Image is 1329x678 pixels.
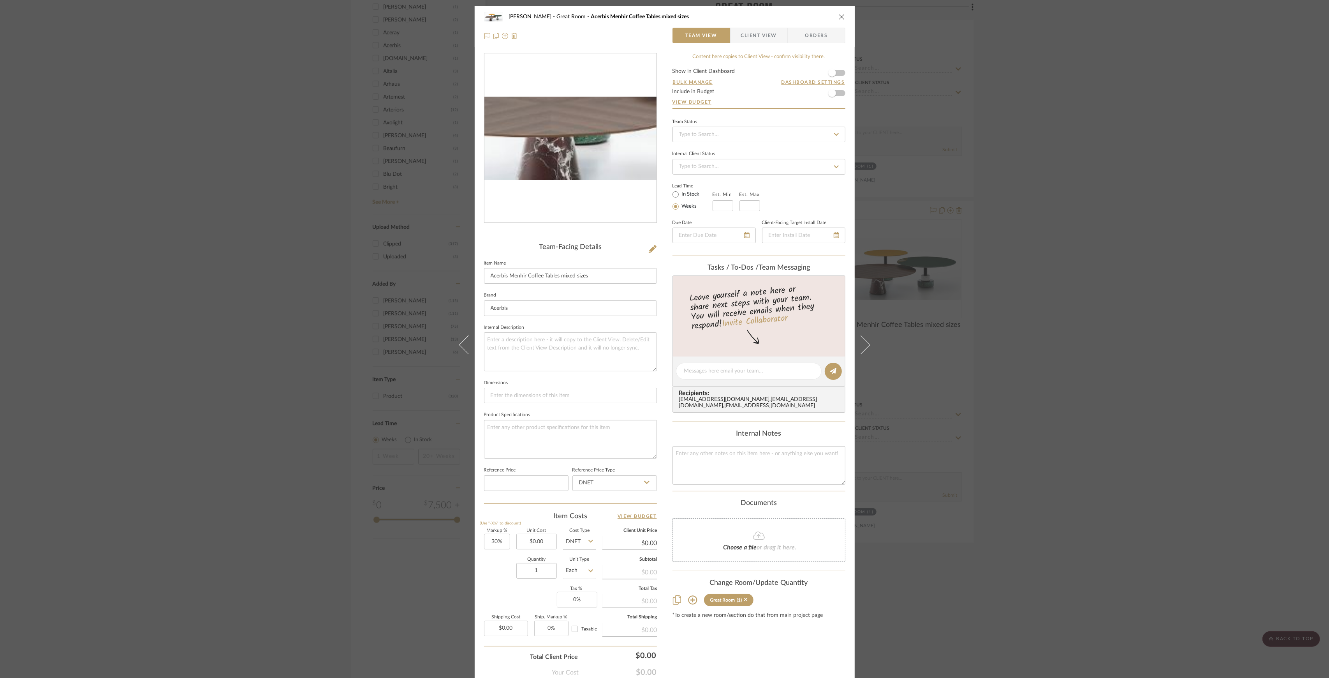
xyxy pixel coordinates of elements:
label: Tax % [557,587,596,591]
input: Enter Brand [484,300,657,316]
span: Orders [797,28,836,43]
span: Tasks / To-Dos / [708,264,759,271]
div: team Messaging [672,264,845,272]
label: Est. Min [713,192,732,197]
span: Choose a file [723,544,757,551]
label: Due Date [672,221,692,225]
div: *To create a new room/section do that from main project page [672,613,845,619]
div: $0.00 [602,622,657,636]
label: Lead Time [672,182,713,189]
div: Content here copies to Client View - confirm visibility there. [672,53,845,61]
label: Internal Description [484,326,525,330]
div: Item Costs [484,512,657,521]
div: Team Status [672,120,697,124]
input: Type to Search… [672,127,845,142]
span: Total Client Price [530,652,578,662]
input: Enter Due Date [672,228,756,243]
div: $0.00 [582,648,660,663]
a: View Budget [618,512,657,521]
div: Leave yourself a note here or share next steps with your team. You will receive emails when they ... [671,281,846,333]
a: View Budget [672,99,845,105]
label: Reference Price [484,468,516,472]
button: close [838,13,845,20]
div: Internal Notes [672,430,845,438]
span: Team View [685,28,717,43]
label: Markup % [484,529,510,533]
a: Invite Collaborator [721,312,788,331]
span: or drag it here. [757,544,797,551]
label: Reference Price Type [572,468,615,472]
img: 685ac04b-238f-4abe-a585-e9f870fa0497_48x40.jpg [484,9,503,25]
label: Client Unit Price [602,529,657,533]
input: Type to Search… [672,159,845,175]
label: Total Tax [602,587,657,591]
span: $0.00 [579,668,657,677]
label: Total Shipping [602,615,657,619]
label: Ship. Markup % [534,615,569,619]
div: 0 [484,97,657,180]
label: In Stock [680,191,700,198]
input: Enter Item Name [484,268,657,284]
label: Item Name [484,261,506,265]
span: Taxable [582,627,597,631]
label: Client-Facing Target Install Date [762,221,827,225]
div: Team-Facing Details [484,243,657,252]
label: Product Specifications [484,413,530,417]
label: Unit Cost [516,529,557,533]
div: Great Room [710,597,735,603]
input: Enter Install Date [762,228,845,243]
div: [EMAIL_ADDRESS][DOMAIN_NAME] , [EMAIL_ADDRESS][DOMAIN_NAME] , [EMAIL_ADDRESS][DOMAIN_NAME] [679,397,842,409]
img: Remove from project [511,33,518,39]
div: Documents [672,499,845,508]
button: Bulk Manage [672,79,713,86]
label: Quantity [516,558,557,561]
label: Subtotal [602,558,657,561]
label: Unit Type [563,558,596,561]
div: (1) [737,597,742,603]
span: Great Room [557,14,591,19]
input: Enter the dimensions of this item [484,388,657,403]
span: Acerbis Menhir Coffee Tables mixed sizes [591,14,689,19]
button: Dashboard Settings [781,79,845,86]
span: Your Cost [552,668,579,677]
label: Brand [484,293,496,297]
mat-radio-group: Select item type [672,189,713,211]
label: Est. Max [739,192,760,197]
label: Shipping Cost [484,615,528,619]
span: Client View [741,28,777,43]
label: Weeks [680,203,697,210]
label: Cost Type [563,529,596,533]
label: Dimensions [484,381,508,385]
div: Internal Client Status [672,152,715,156]
div: Change Room/Update Quantity [672,579,845,588]
span: Recipients: [679,390,842,397]
img: 685ac04b-238f-4abe-a585-e9f870fa0497_436x436.jpg [484,97,657,180]
div: $0.00 [602,593,657,607]
div: $0.00 [602,565,657,579]
span: [PERSON_NAME] [509,14,557,19]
